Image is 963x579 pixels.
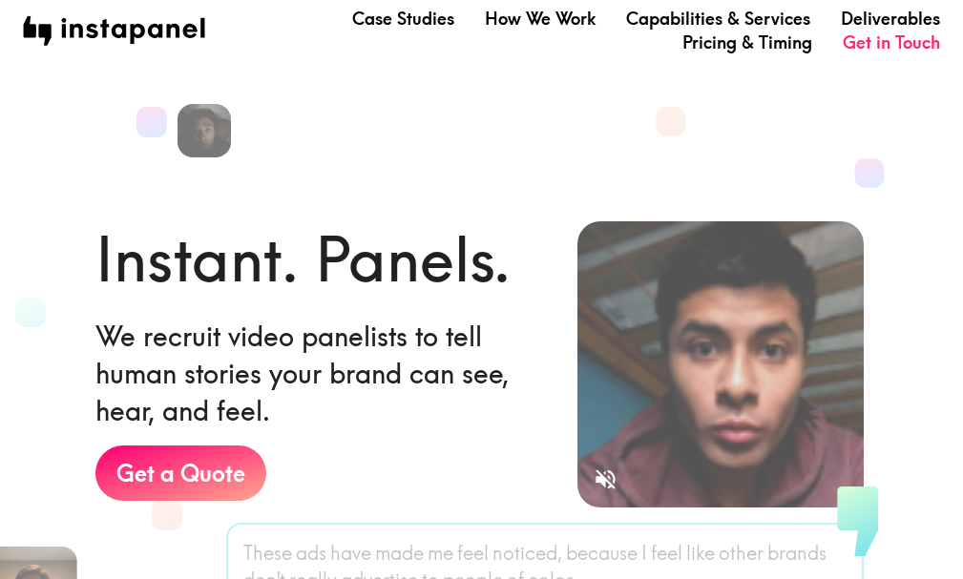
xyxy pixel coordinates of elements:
span: I [641,540,647,567]
h6: We recruit video panelists to tell human stories your brand can see, hear, and feel. [95,318,547,430]
img: instapanel [23,16,205,46]
span: brands [767,540,827,567]
a: Get a Quote [95,445,266,501]
span: ads [296,540,326,567]
a: Get in Touch [843,31,940,54]
span: me [428,540,453,567]
span: These [243,540,292,567]
a: Pricing & Timing [682,31,812,54]
h1: Instant. Panels. [95,217,511,302]
a: How We Work [485,7,596,31]
span: made [375,540,424,567]
img: Cory [178,104,231,157]
span: because [566,540,638,567]
a: Case Studies [352,7,454,31]
span: feel [457,540,489,567]
span: feel [651,540,682,567]
span: noticed, [492,540,562,567]
span: have [330,540,371,567]
span: other [719,540,764,567]
a: Capabilities & Services [626,7,810,31]
span: like [686,540,715,567]
button: Sound is off [585,459,626,500]
a: Deliverables [841,7,940,31]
